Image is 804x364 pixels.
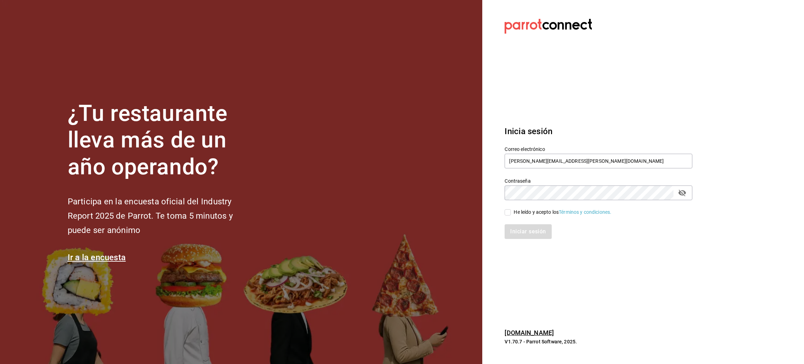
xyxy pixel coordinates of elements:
label: Correo electrónico [505,146,692,151]
h1: ¿Tu restaurante lleva más de un año operando? [68,100,256,181]
label: Contraseña [505,178,692,183]
input: Ingresa tu correo electrónico [505,154,692,168]
a: Ir a la encuesta [68,253,126,262]
button: passwordField [676,187,688,199]
h2: Participa en la encuesta oficial del Industry Report 2025 de Parrot. Te toma 5 minutos y puede se... [68,195,256,237]
a: [DOMAIN_NAME] [505,329,554,336]
h3: Inicia sesión [505,125,692,138]
p: V1.70.7 - Parrot Software, 2025. [505,338,692,345]
a: Términos y condiciones. [559,209,611,215]
div: He leído y acepto los [514,209,611,216]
